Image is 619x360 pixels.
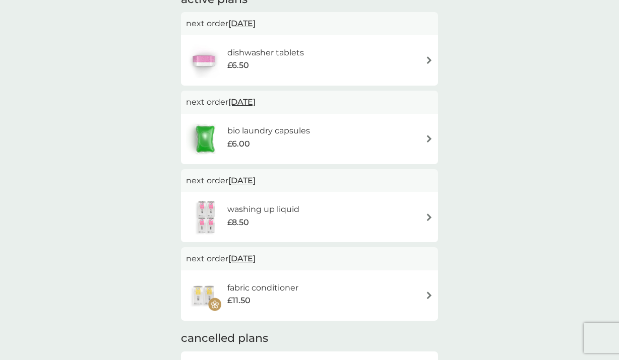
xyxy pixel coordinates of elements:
h6: bio laundry capsules [227,124,310,137]
img: washing up liquid [186,199,227,235]
h2: cancelled plans [181,331,438,346]
img: arrow right [425,135,433,142]
span: [DATE] [228,14,256,33]
p: next order [186,17,433,30]
img: fabric conditioner [186,278,221,313]
h6: fabric conditioner [227,281,298,295]
img: arrow right [425,213,433,221]
p: next order [186,252,433,265]
h6: washing up liquid [227,203,299,216]
span: £6.50 [227,59,249,72]
p: next order [186,96,433,109]
img: dishwasher tablets [186,43,221,78]
span: [DATE] [228,171,256,190]
span: £6.00 [227,137,250,151]
img: arrow right [425,292,433,299]
img: bio laundry capsules [186,121,224,157]
img: arrow right [425,56,433,64]
p: next order [186,174,433,187]
h6: dishwasher tablets [227,46,304,59]
span: £8.50 [227,216,249,229]
span: [DATE] [228,92,256,112]
span: [DATE] [228,249,256,268]
span: £11.50 [227,294,251,307]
